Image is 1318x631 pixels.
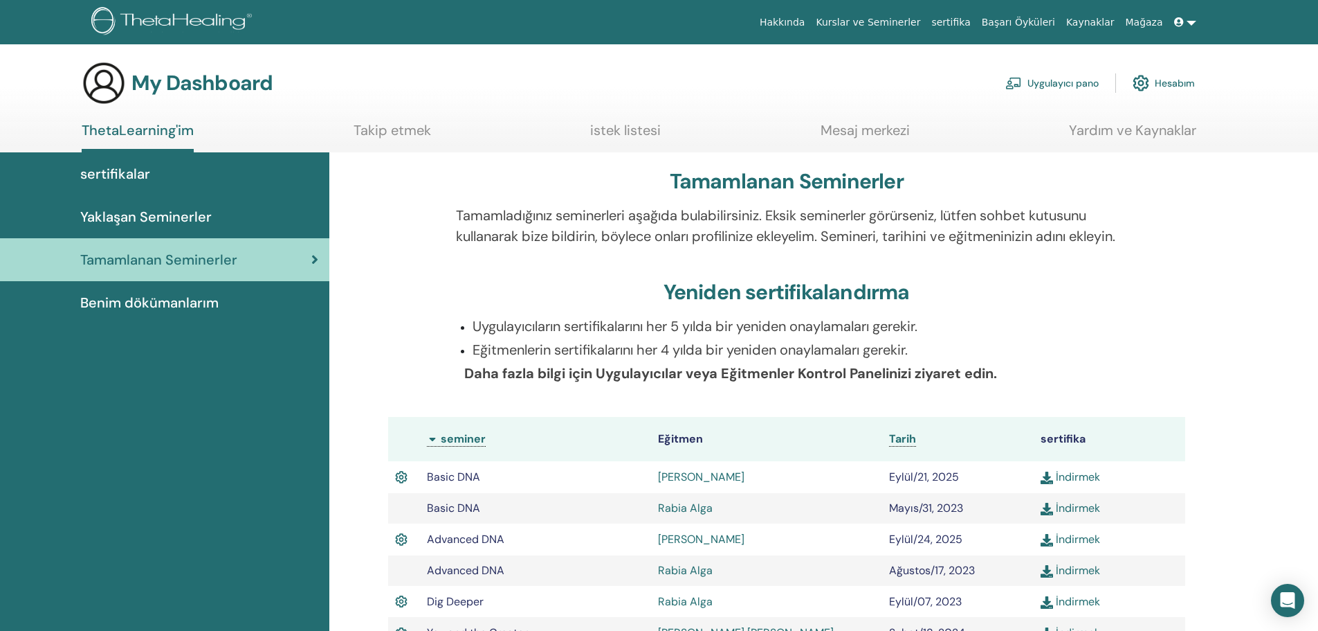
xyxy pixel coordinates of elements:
[1133,71,1149,95] img: cog.svg
[1041,472,1053,484] img: download.svg
[889,432,916,447] a: Tarih
[1041,594,1100,609] a: İndirmek
[1061,10,1120,35] a: Kaynaklar
[427,501,480,515] span: Basic DNA
[658,532,744,546] a: [PERSON_NAME]
[1271,584,1304,617] div: Open Intercom Messenger
[427,594,484,609] span: Dig Deeper
[1041,596,1053,609] img: download.svg
[1041,534,1053,546] img: download.svg
[882,556,1034,586] td: Ağustos/17, 2023
[91,7,257,38] img: logo.png
[1005,77,1022,89] img: chalkboard-teacher.svg
[1119,10,1168,35] a: Mağaza
[926,10,976,35] a: sertifika
[882,493,1034,524] td: Mayıs/31, 2023
[810,10,926,35] a: Kurslar ve Seminerler
[658,501,713,515] a: Rabia Alga
[82,122,194,152] a: ThetaLearning'im
[590,122,661,149] a: istek listesi
[882,524,1034,556] td: Eylül/24, 2025
[1041,563,1100,578] a: İndirmek
[1041,501,1100,515] a: İndirmek
[82,61,126,105] img: generic-user-icon.jpg
[395,593,408,611] img: Active Certificate
[1133,68,1195,98] a: Hesabım
[663,280,910,305] h3: Yeniden sertifikalandırma
[395,468,408,486] img: Active Certificate
[1041,503,1053,515] img: download.svg
[80,249,237,270] span: Tamamlanan Seminerler
[473,339,1117,360] p: Eğitmenlerin sertifikalarını her 4 yılda bir yeniden onaylamaları gerekir.
[882,586,1034,618] td: Eylül/07, 2023
[882,461,1034,493] td: Eylül/21, 2025
[1041,532,1100,546] a: İndirmek
[395,531,408,549] img: Active Certificate
[131,71,273,96] h3: My Dashboard
[427,563,504,578] span: Advanced DNA
[658,594,713,609] a: Rabia Alga
[427,470,480,484] span: Basic DNA
[354,122,431,149] a: Takip etmek
[670,169,904,194] h3: Tamamlanan Seminerler
[80,292,219,313] span: Benim dökümanlarım
[1041,470,1100,484] a: İndirmek
[80,163,150,184] span: sertifikalar
[464,364,997,382] b: Daha fazla bilgi için Uygulayıcılar veya Eğitmenler Kontrol Panelinizi ziyaret edin.
[1005,68,1099,98] a: Uygulayıcı pano
[651,417,882,461] th: Eğitmen
[658,563,713,578] a: Rabia Alga
[456,205,1117,247] p: Tamamladığınız seminerleri aşağıda bulabilirsiniz. Eksik seminerler görürseniz, lütfen sohbet kut...
[658,470,744,484] a: [PERSON_NAME]
[754,10,811,35] a: Hakkında
[473,316,1117,337] p: Uygulayıcıların sertifikalarını her 5 yılda bir yeniden onaylamaları gerekir.
[976,10,1061,35] a: Başarı Öyküleri
[1034,417,1185,461] th: sertifika
[80,206,212,227] span: Yaklaşan Seminerler
[1069,122,1196,149] a: Yardım ve Kaynaklar
[1041,565,1053,578] img: download.svg
[821,122,910,149] a: Mesaj merkezi
[427,532,504,546] span: Advanced DNA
